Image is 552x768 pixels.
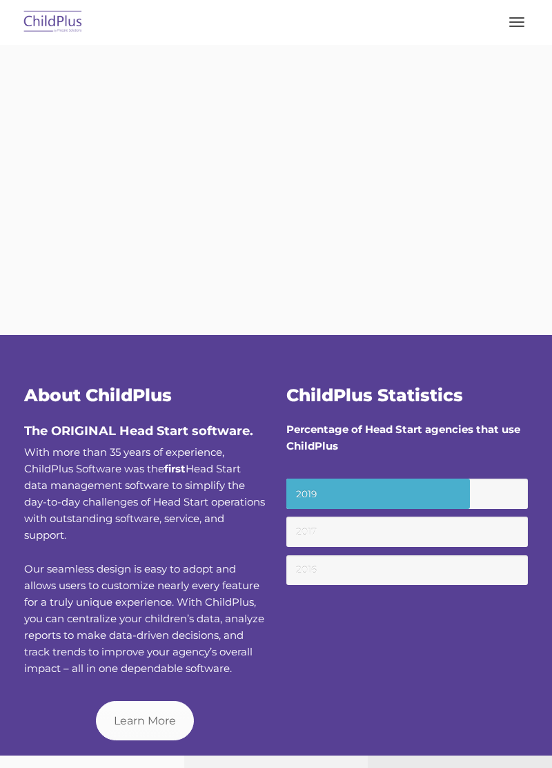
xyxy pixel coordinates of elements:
span: With more than 35 years of experience, ChildPlus Software was the Head Start data management soft... [24,445,265,541]
span: Our seamless design is easy to adopt and allows users to customize nearly every feature for a tru... [24,562,264,675]
img: ChildPlus by Procare Solutions [21,6,86,39]
small: 2017 [286,517,528,547]
small: 2019 [286,479,528,509]
small: 2016 [286,555,528,586]
span: About ChildPlus [24,385,172,405]
span: The ORIGINAL Head Start software. [24,423,253,439]
b: first [164,462,186,475]
a: Learn More [96,701,194,740]
span: ChildPlus Statistics [286,385,463,405]
strong: Percentage of Head Start agencies that use ChildPlus [286,423,520,452]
